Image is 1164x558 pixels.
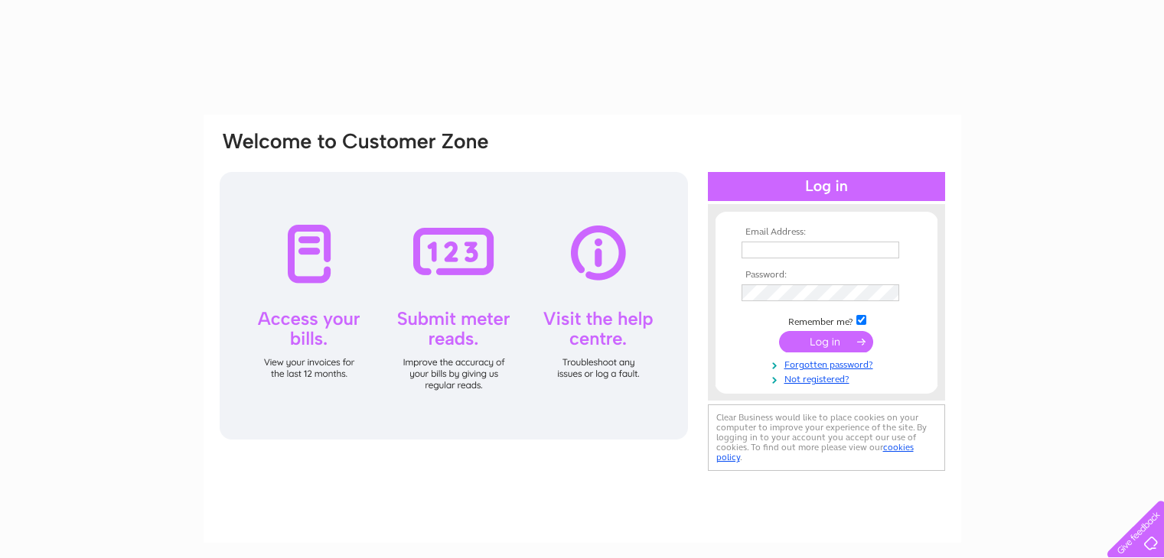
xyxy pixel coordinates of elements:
input: Submit [779,331,873,352]
th: Email Address: [738,227,915,238]
th: Password: [738,270,915,281]
a: cookies policy [716,442,914,462]
a: Forgotten password? [742,356,915,371]
a: Not registered? [742,371,915,385]
div: Clear Business would like to place cookies on your computer to improve your experience of the sit... [708,404,945,471]
td: Remember me? [738,313,915,328]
